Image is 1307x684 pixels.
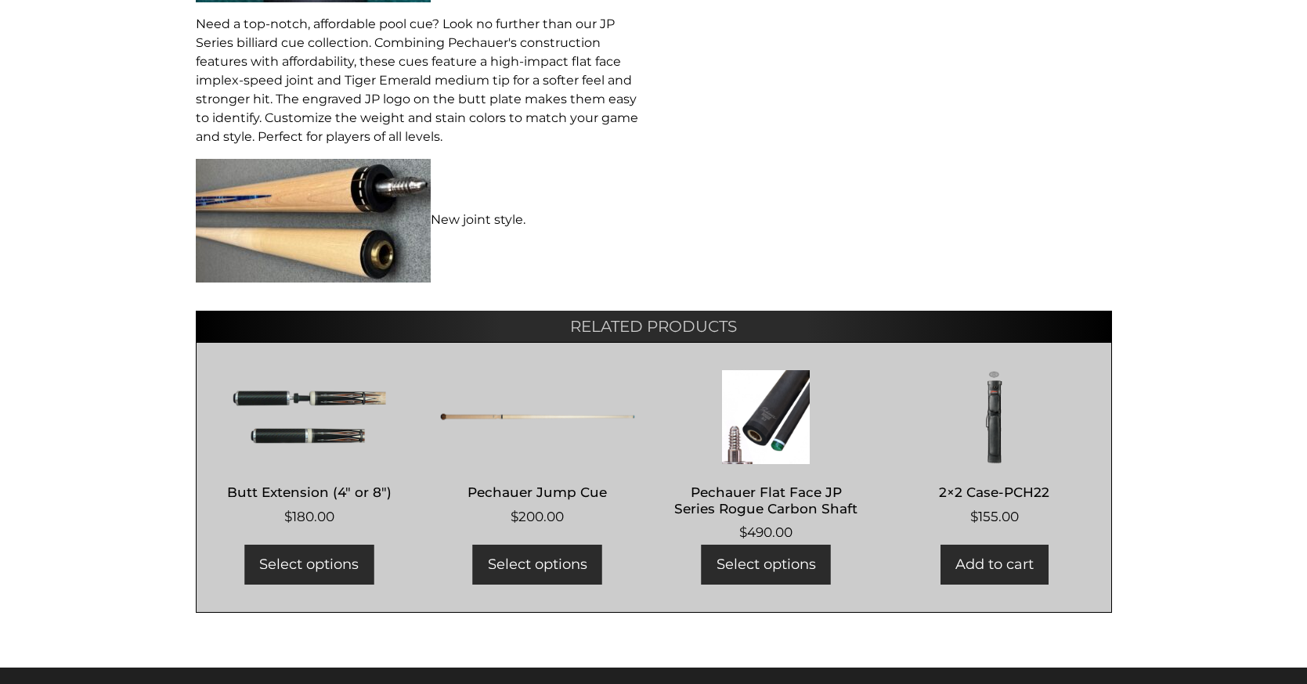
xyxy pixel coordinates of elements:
span: $ [970,509,978,524]
h2: Pechauer Flat Face JP Series Rogue Carbon Shaft [669,478,864,524]
a: Butt Extension (4″ or 8″) $180.00 [212,370,407,527]
a: Add to cart: “Butt Extension (4" or 8")” [244,545,374,585]
h2: Related products [196,311,1112,342]
bdi: 490.00 [739,524,793,540]
img: Butt Extension (4" or 8") [212,370,407,464]
a: Add to cart: “Pechauer Jump Cue” [473,545,602,585]
p: New joint style. [196,159,644,283]
h2: 2×2 Case-PCH22 [897,478,1092,507]
span: $ [284,509,292,524]
span: $ [511,509,518,524]
img: 2x2 Case-PCH22 [897,370,1092,464]
h2: Pechauer Jump Cue [440,478,635,507]
h2: Butt Extension (4″ or 8″) [212,478,407,507]
p: Need a top-notch, affordable pool cue? Look no further than our JP Series billiard cue collection... [196,15,644,146]
a: 2×2 Case-PCH22 $155.00 [897,370,1092,527]
bdi: 200.00 [511,509,564,524]
bdi: 180.00 [284,509,334,524]
bdi: 155.00 [970,509,1019,524]
img: Pechauer Jump Cue [440,370,635,464]
img: Pechauer Flat Face JP Series Rogue Carbon Shaft [669,370,864,464]
a: Pechauer Flat Face JP Series Rogue Carbon Shaft $490.00 [669,370,864,543]
a: Add to cart: “Pechauer Flat Face JP Series Rogue Carbon Shaft” [702,545,831,585]
a: Add to cart: “2x2 Case-PCH22” [941,545,1049,585]
span: $ [739,524,747,540]
a: Pechauer Jump Cue $200.00 [440,370,635,527]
